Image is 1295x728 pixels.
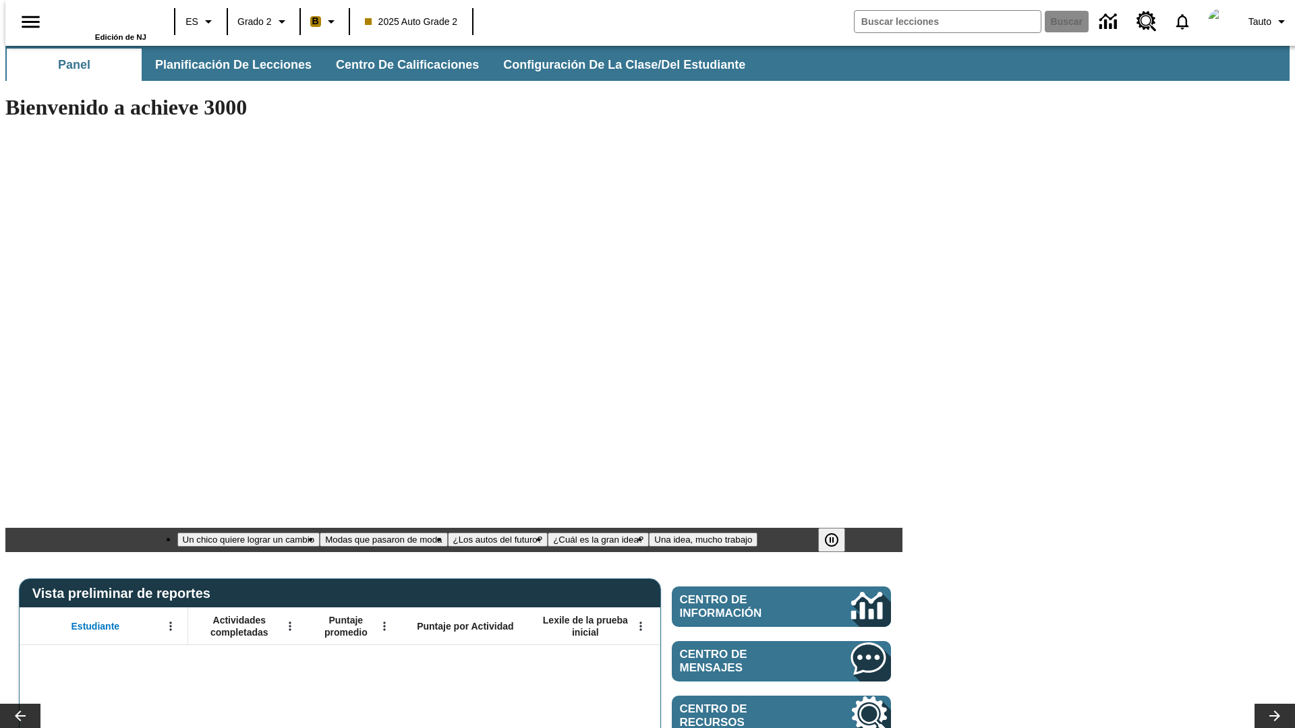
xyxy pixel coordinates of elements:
[503,57,745,73] span: Configuración de la clase/del estudiante
[1165,4,1200,39] a: Notificaciones
[59,6,146,33] a: Portada
[95,33,146,41] span: Edición de NJ
[32,586,217,601] span: Vista preliminar de reportes
[7,49,142,81] button: Panel
[818,528,859,552] div: Pausar
[232,9,295,34] button: Grado: Grado 2, Elige un grado
[1091,3,1128,40] a: Centro de información
[1255,704,1295,728] button: Carrusel de lecciones, seguir
[374,616,395,636] button: Abrir menú
[161,616,181,636] button: Abrir menú
[155,57,312,73] span: Planificación de lecciones
[365,15,458,29] span: 2025 Auto Grade 2
[1243,9,1295,34] button: Perfil/Configuración
[448,533,548,547] button: Diapositiva 3 ¿Los autos del futuro?
[672,641,891,681] a: Centro de mensajes
[185,15,198,29] span: ES
[1208,8,1235,35] img: avatar image
[314,614,378,638] span: Puntaje promedio
[11,2,51,42] button: Abrir el menú lateral
[312,13,319,30] span: B
[548,533,649,547] button: Diapositiva 4 ¿Cuál es la gran idea?
[71,620,120,632] span: Estudiante
[631,616,651,636] button: Abrir menú
[855,11,1041,32] input: Buscar campo
[492,49,756,81] button: Configuración de la clase/del estudiante
[280,616,300,636] button: Abrir menú
[680,593,806,620] span: Centro de información
[336,57,479,73] span: Centro de calificaciones
[1200,4,1243,39] button: Escoja un nuevo avatar
[59,5,146,41] div: Portada
[680,648,811,675] span: Centro de mensajes
[1128,3,1165,40] a: Centro de recursos, Se abrirá en una pestaña nueva.
[5,49,757,81] div: Subbarra de navegación
[305,9,345,34] button: Boost El color de la clase es anaranjado claro. Cambiar el color de la clase.
[325,49,490,81] button: Centro de calificaciones
[58,57,90,73] span: Panel
[672,586,891,627] a: Centro de información
[536,614,635,638] span: Lexile de la prueba inicial
[5,95,902,120] h1: Bienvenido a achieve 3000
[179,9,223,34] button: Lenguaje: ES, Selecciona un idioma
[818,528,845,552] button: Pausar
[417,620,513,632] span: Puntaje por Actividad
[195,614,284,638] span: Actividades completadas
[5,46,1290,81] div: Subbarra de navegación
[320,533,447,547] button: Diapositiva 2 Modas que pasaron de moda
[177,533,320,547] button: Diapositiva 1 Un chico quiere lograr un cambio
[144,49,322,81] button: Planificación de lecciones
[1248,15,1271,29] span: Tauto
[649,533,757,547] button: Diapositiva 5 Una idea, mucho trabajo
[237,15,272,29] span: Grado 2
